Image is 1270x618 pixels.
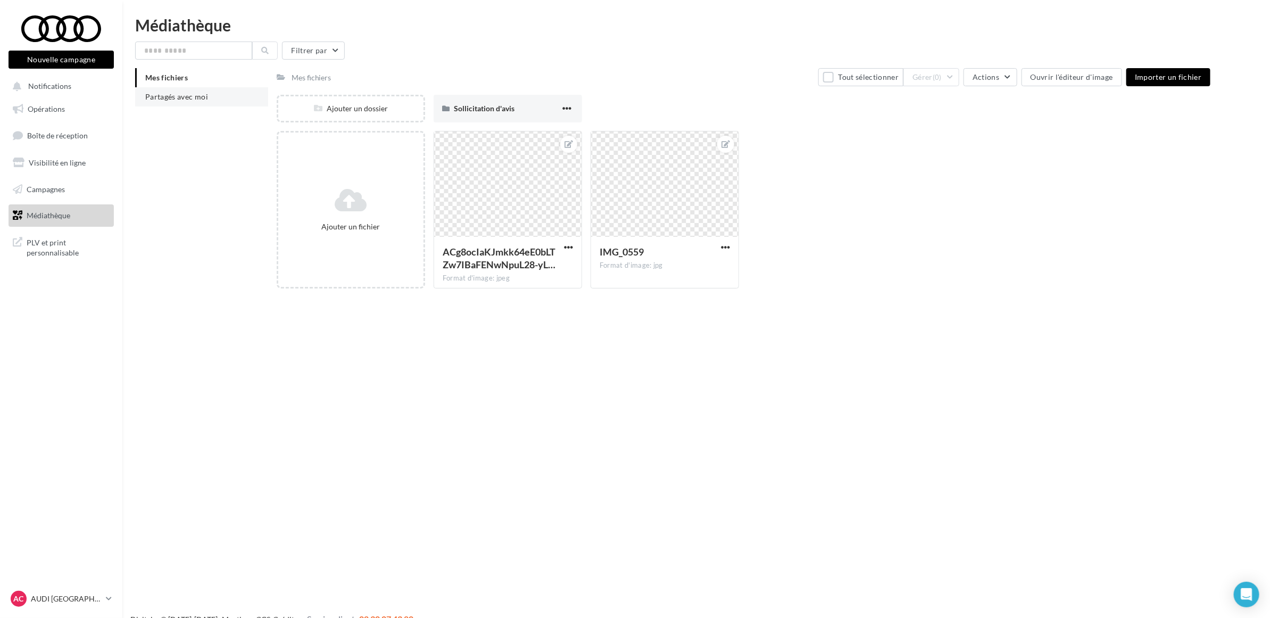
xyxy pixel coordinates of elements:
[292,72,331,83] div: Mes fichiers
[28,82,71,91] span: Notifications
[6,98,116,120] a: Opérations
[1135,72,1202,81] span: Importer un fichier
[6,124,116,147] a: Boîte de réception
[9,51,114,69] button: Nouvelle campagne
[6,231,116,262] a: PLV et print personnalisable
[14,594,24,604] span: AC
[282,42,345,60] button: Filtrer par
[6,152,116,174] a: Visibilité en ligne
[818,68,903,86] button: Tout sélectionner
[600,246,644,258] span: IMG_0559
[1234,582,1259,607] div: Open Intercom Messenger
[145,73,188,82] span: Mes fichiers
[283,221,419,232] div: Ajouter un fichier
[973,72,999,81] span: Actions
[964,68,1017,86] button: Actions
[1022,68,1122,86] button: Ouvrir l'éditeur d'image
[29,158,86,167] span: Visibilité en ligne
[6,204,116,227] a: Médiathèque
[278,103,424,114] div: Ajouter un dossier
[933,73,942,81] span: (0)
[6,178,116,201] a: Campagnes
[28,104,65,113] span: Opérations
[600,261,730,270] div: Format d'image: jpg
[443,274,573,283] div: Format d'image: jpeg
[27,131,88,140] span: Boîte de réception
[135,17,1257,33] div: Médiathèque
[903,68,959,86] button: Gérer(0)
[31,594,102,604] p: AUDI [GEOGRAPHIC_DATA]
[454,104,514,113] span: Sollicitation d'avis
[27,235,110,258] span: PLV et print personnalisable
[145,92,208,101] span: Partagés avec moi
[1126,68,1210,86] button: Importer un fichier
[9,589,114,609] a: AC AUDI [GEOGRAPHIC_DATA]
[27,184,65,193] span: Campagnes
[443,246,555,270] span: ACg8ocIaKJmkk64eE0bLTZw7IBaFENwNpuL28-yLJwzxKEu6sXlbJkgK
[27,211,70,220] span: Médiathèque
